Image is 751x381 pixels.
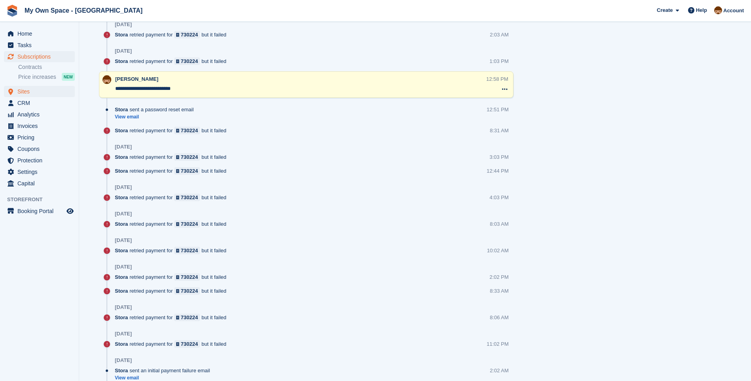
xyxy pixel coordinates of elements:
[115,31,128,38] span: Stora
[181,273,198,281] div: 730224
[723,7,744,15] span: Account
[115,194,128,201] span: Stora
[115,220,230,228] div: retried payment for but it failed
[115,287,230,295] div: retried payment for but it failed
[4,28,75,39] a: menu
[115,106,128,113] span: Stora
[65,206,75,216] a: Preview store
[115,367,128,374] span: Stora
[174,287,200,295] a: 730224
[115,153,230,161] div: retried payment for but it failed
[17,143,65,154] span: Coupons
[181,57,198,65] div: 730224
[489,57,508,65] div: 1:03 PM
[4,97,75,109] a: menu
[115,331,132,337] div: [DATE]
[115,304,132,311] div: [DATE]
[4,40,75,51] a: menu
[490,220,509,228] div: 8:03 AM
[17,166,65,177] span: Settings
[115,357,132,364] div: [DATE]
[18,72,75,81] a: Price increases NEW
[115,237,132,244] div: [DATE]
[490,31,509,38] div: 2:03 AM
[115,194,230,201] div: retried payment for but it failed
[17,178,65,189] span: Capital
[4,132,75,143] a: menu
[181,287,198,295] div: 730224
[115,167,128,175] span: Stora
[174,153,200,161] a: 730224
[489,273,508,281] div: 2:02 PM
[17,51,65,62] span: Subscriptions
[17,155,65,166] span: Protection
[174,220,200,228] a: 730224
[115,21,132,28] div: [DATE]
[489,194,508,201] div: 4:03 PM
[103,75,111,84] img: Paula Harris
[115,76,158,82] span: [PERSON_NAME]
[115,57,230,65] div: retried payment for but it failed
[490,127,509,134] div: 8:31 AM
[489,153,508,161] div: 3:03 PM
[174,31,200,38] a: 730224
[174,340,200,348] a: 730224
[4,86,75,97] a: menu
[6,5,18,17] img: stora-icon-8386f47178a22dfd0bd8f6a31ec36ba5ce8667c1dd55bd0f319d3a0aa187defe.svg
[174,273,200,281] a: 730224
[115,220,128,228] span: Stora
[487,340,509,348] div: 11:02 PM
[181,167,198,175] div: 730224
[657,6,673,14] span: Create
[714,6,722,14] img: Paula Harris
[115,264,132,270] div: [DATE]
[17,120,65,131] span: Invoices
[115,127,128,134] span: Stora
[115,314,230,321] div: retried payment for but it failed
[18,63,75,71] a: Contracts
[7,196,79,204] span: Storefront
[174,194,200,201] a: 730224
[115,127,230,134] div: retried payment for but it failed
[21,4,146,17] a: My Own Space - [GEOGRAPHIC_DATA]
[115,273,128,281] span: Stora
[17,86,65,97] span: Sites
[115,153,128,161] span: Stora
[181,247,198,254] div: 730224
[174,57,200,65] a: 730224
[115,247,128,254] span: Stora
[115,340,230,348] div: retried payment for but it failed
[115,211,132,217] div: [DATE]
[17,28,65,39] span: Home
[696,6,707,14] span: Help
[17,109,65,120] span: Analytics
[181,153,198,161] div: 730224
[115,273,230,281] div: retried payment for but it failed
[181,194,198,201] div: 730224
[115,106,198,113] div: sent a password reset email
[4,206,75,217] a: menu
[486,75,508,83] div: 12:58 PM
[17,97,65,109] span: CRM
[115,167,230,175] div: retried payment for but it failed
[4,109,75,120] a: menu
[487,106,509,113] div: 12:51 PM
[181,127,198,134] div: 730224
[487,167,509,175] div: 12:44 PM
[115,184,132,190] div: [DATE]
[115,31,230,38] div: retried payment for but it failed
[115,367,214,374] div: sent an initial payment failure email
[4,51,75,62] a: menu
[115,287,128,295] span: Stora
[4,143,75,154] a: menu
[62,73,75,81] div: NEW
[17,132,65,143] span: Pricing
[181,340,198,348] div: 730224
[115,340,128,348] span: Stora
[4,120,75,131] a: menu
[181,314,198,321] div: 730224
[115,144,132,150] div: [DATE]
[174,247,200,254] a: 730224
[4,166,75,177] a: menu
[181,220,198,228] div: 730224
